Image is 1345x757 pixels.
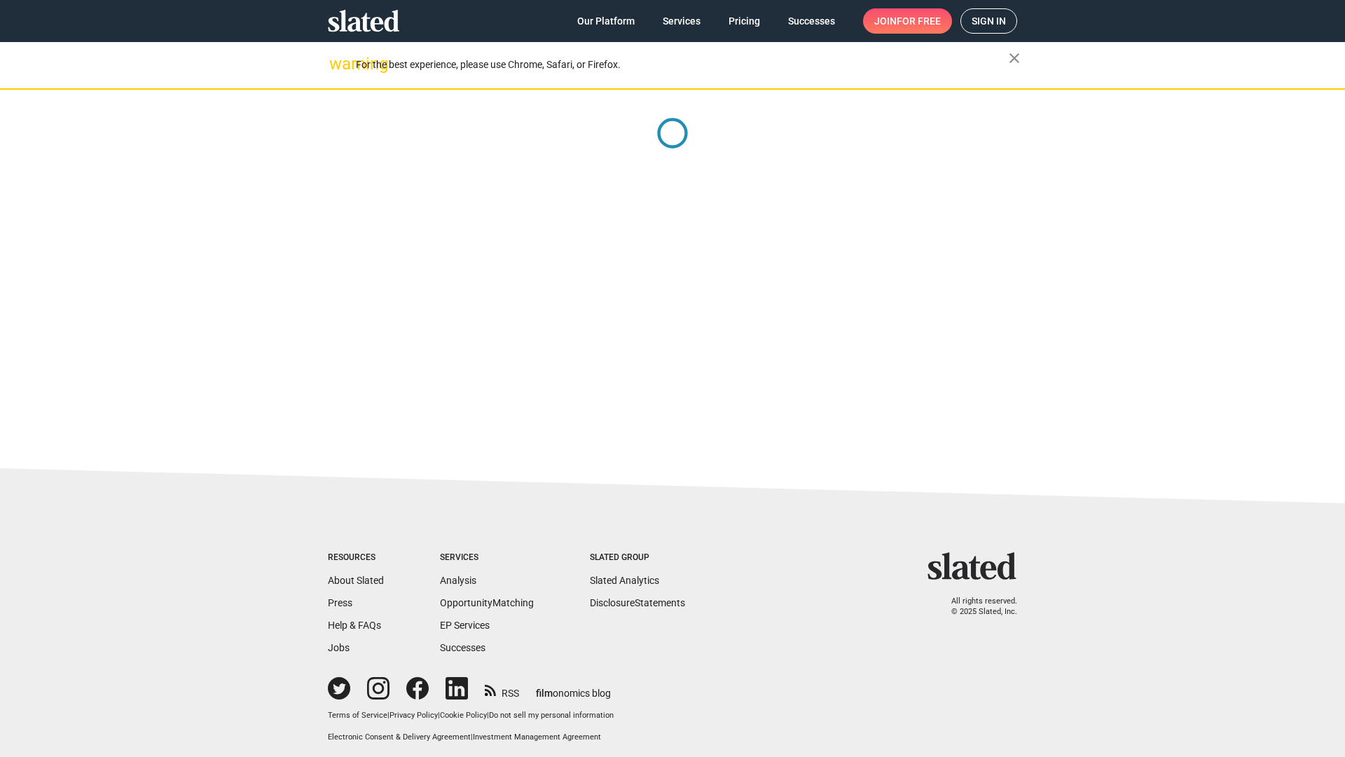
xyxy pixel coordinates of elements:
[328,642,350,653] a: Jobs
[788,8,835,34] span: Successes
[536,688,553,699] span: film
[329,55,346,72] mat-icon: warning
[536,676,611,700] a: filmonomics blog
[729,8,760,34] span: Pricing
[440,597,534,608] a: OpportunityMatching
[651,8,712,34] a: Services
[328,575,384,586] a: About Slated
[489,711,614,721] button: Do not sell my personal information
[1006,50,1023,67] mat-icon: close
[960,8,1017,34] a: Sign in
[440,552,534,564] div: Services
[717,8,771,34] a: Pricing
[328,711,387,720] a: Terms of Service
[440,620,490,631] a: EP Services
[387,711,389,720] span: |
[356,55,1009,74] div: For the best experience, please use Chrome, Safari, or Firefox.
[328,732,471,742] a: Electronic Consent & Delivery Agreement
[487,711,489,720] span: |
[440,575,476,586] a: Analysis
[863,8,952,34] a: Joinfor free
[473,732,601,742] a: Investment Management Agreement
[328,620,381,631] a: Help & FAQs
[874,8,941,34] span: Join
[663,8,701,34] span: Services
[440,642,485,653] a: Successes
[471,732,473,742] span: |
[590,597,685,608] a: DisclosureStatements
[438,711,440,720] span: |
[485,678,519,700] a: RSS
[972,9,1006,33] span: Sign in
[937,596,1017,617] p: All rights reserved. © 2025 Slated, Inc.
[328,597,352,608] a: Press
[440,711,487,720] a: Cookie Policy
[777,8,846,34] a: Successes
[328,552,384,564] div: Resources
[897,8,941,34] span: for free
[389,711,438,720] a: Privacy Policy
[590,552,685,564] div: Slated Group
[590,575,659,586] a: Slated Analytics
[577,8,635,34] span: Our Platform
[566,8,646,34] a: Our Platform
